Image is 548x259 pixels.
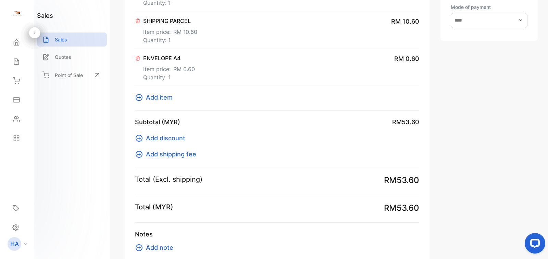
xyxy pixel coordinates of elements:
[143,73,195,81] p: Quantity: 1
[135,150,200,159] button: Add shipping fee
[392,117,419,127] span: RM53.60
[37,67,107,82] a: Point of Sale
[135,230,419,239] p: Notes
[135,202,173,212] p: Total (MYR)
[37,33,107,47] a: Sales
[146,133,185,143] span: Add discount
[135,93,177,102] button: Add item
[519,230,548,259] iframe: LiveChat chat widget
[173,65,195,73] span: RM 0.60
[135,174,202,184] p: Total (Excl. shipping)
[146,243,173,252] span: Add note
[135,243,177,252] button: Add note
[37,50,107,64] a: Quotes
[143,54,195,62] p: ENVELOPE A4
[55,72,83,79] p: Point of Sale
[55,36,67,43] p: Sales
[143,62,195,73] p: Item price:
[143,25,197,36] p: Item price:
[173,28,197,36] span: RM 10.60
[394,54,419,63] span: RM 0.60
[143,17,197,25] p: SHIPPING PARCEL
[37,11,53,20] h1: sales
[391,17,419,26] span: RM 10.60
[146,150,196,159] span: Add shipping fee
[384,202,419,214] span: RM53.60
[55,53,71,61] p: Quotes
[10,239,19,248] p: HA
[143,36,197,44] p: Quantity: 1
[451,3,527,11] label: Mode of payment
[146,93,173,102] span: Add item
[135,133,189,143] button: Add discount
[12,9,22,19] img: logo
[384,174,419,186] span: RM53.60
[135,117,180,127] p: Subtotal (MYR)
